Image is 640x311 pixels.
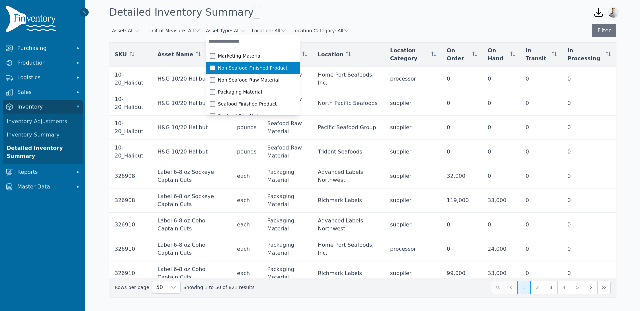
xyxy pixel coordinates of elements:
[312,188,385,213] td: Richmark Labels
[597,281,611,294] button: Last Page
[488,99,515,107] div: 0
[3,180,83,193] button: Master Data
[567,47,603,63] span: In Processing
[526,221,557,229] div: 0
[3,56,83,70] button: Production
[232,261,262,286] td: each
[488,148,515,156] div: 0
[312,164,385,188] td: Advanced Labels Northwest
[488,172,515,180] div: 0
[488,221,515,229] div: 0
[183,284,255,291] span: Showing 1 to 50 of 821 results
[152,188,232,213] td: Label 6-8 oz Sockeye Captain Cuts
[312,237,385,261] td: Home Port Seafoods, Inc.
[112,27,140,34] button: Asset: All
[109,67,152,91] td: 10-20_Halibut
[218,77,280,83] span: Non Seafood Raw Material
[206,27,246,34] button: Asset Type: All
[218,65,288,71] span: Non Seafood Finished Product
[488,245,515,253] div: 24,000
[567,221,611,229] div: 0
[447,245,477,253] div: 0
[447,47,470,63] span: On Order
[447,269,477,277] div: 99,000
[447,196,477,204] div: 119,000
[262,237,313,261] td: Packaging Material
[262,213,313,237] td: Packaging Material
[488,47,508,63] span: On Hand
[109,140,152,164] td: 10-20_Halibut
[312,261,385,286] td: Richmark Labels
[109,237,152,261] td: 326910
[115,51,127,59] span: SKU
[567,75,611,83] div: 0
[152,164,232,188] td: Label 6-8 oz Sockeye Captain Cuts
[17,44,71,52] span: Purchasing
[567,196,611,204] div: 0
[488,196,515,204] div: 33,000
[447,172,477,180] div: 32,000
[526,269,557,277] div: 0
[17,183,71,191] span: Master Data
[252,27,287,34] button: Location: All
[262,188,313,213] td: Packaging Material
[292,27,350,34] button: Location Category: All
[557,281,571,294] button: Page 4
[608,7,619,18] img: Joshua Benton
[567,269,611,277] div: 0
[526,99,557,107] div: 0
[526,148,557,156] div: 0
[152,116,232,140] td: H&G 10/20 Halibut
[312,140,385,164] td: Trident Seafoods
[262,116,313,140] td: Seafood Raw Material
[232,164,262,188] td: each
[262,261,313,286] td: Packaging Material
[3,71,83,84] button: Logistics
[447,124,477,132] div: 0
[567,99,611,107] div: 0
[109,261,152,286] td: 326910
[4,128,81,142] a: Inventory Summary
[232,188,262,213] td: each
[312,213,385,237] td: Advanced Labels Northwest
[157,51,193,59] span: Asset Name
[262,164,313,188] td: Packaging Material
[5,5,59,35] img: Finventory
[390,47,429,63] span: Location Category
[218,89,262,95] span: Packaging Material
[232,140,262,164] td: pounds
[218,101,277,107] span: Seafood Finished Product
[312,116,385,140] td: Pacific Seafood Group
[152,261,232,286] td: Label 6-8 oz Coho Captain Cuts
[152,213,232,237] td: Label 6-8 oz Coho Captain Cuts
[218,113,269,119] span: Seafood Raw Material
[385,140,441,164] td: supplier
[318,51,343,59] span: Location
[567,172,611,180] div: 0
[152,237,232,261] td: Label 6-8 oz Coho Captain Cuts
[17,103,71,111] span: Inventory
[312,67,385,91] td: Home Port Seafoods, Inc.
[567,124,611,132] div: 0
[447,75,477,83] div: 0
[152,67,232,91] td: H&G 10/20 Halibut
[109,188,152,213] td: 326908
[109,6,260,19] h1: Detailed Inventory Summary
[109,91,152,116] td: 10-20_Halibut
[3,42,83,55] button: Purchasing
[385,188,441,213] td: supplier
[232,237,262,261] td: each
[385,164,441,188] td: supplier
[17,59,71,67] span: Production
[544,281,557,294] button: Page 3
[385,91,441,116] td: supplier
[567,245,611,253] div: 0
[4,115,81,128] a: Inventory Adjustments
[447,221,477,229] div: 0
[232,213,262,237] td: each
[526,75,557,83] div: 0
[385,116,441,140] td: supplier
[206,50,300,122] ul: Asset Type: All
[385,237,441,261] td: processor
[526,172,557,180] div: 0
